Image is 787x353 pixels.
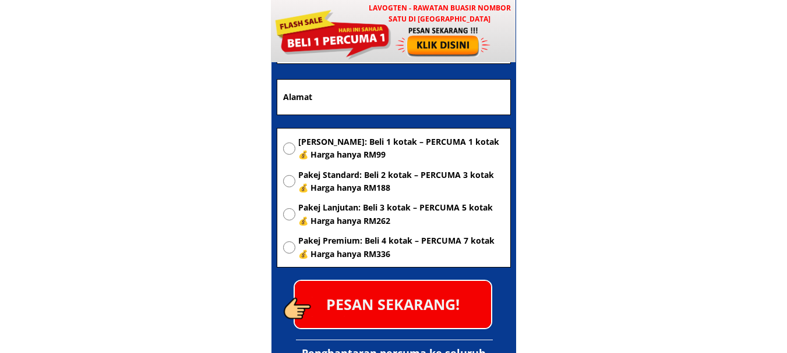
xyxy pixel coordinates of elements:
[298,234,504,261] span: Pakej Premium: Beli 4 kotak – PERCUMA 7 kotak 💰 Harga hanya RM336
[298,136,504,162] span: [PERSON_NAME]: Beli 1 kotak – PERCUMA 1 kotak 💰 Harga hanya RM99
[363,2,516,24] h3: LAVOGTEN - Rawatan Buasir Nombor Satu di [GEOGRAPHIC_DATA]
[298,201,504,227] span: Pakej Lanjutan: Beli 3 kotak – PERCUMA 5 kotak 💰 Harga hanya RM262
[295,281,491,328] p: PESAN SEKARANG!
[280,80,507,115] input: Alamat
[298,169,504,195] span: Pakej Standard: Beli 2 kotak – PERCUMA 3 kotak 💰 Harga hanya RM188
